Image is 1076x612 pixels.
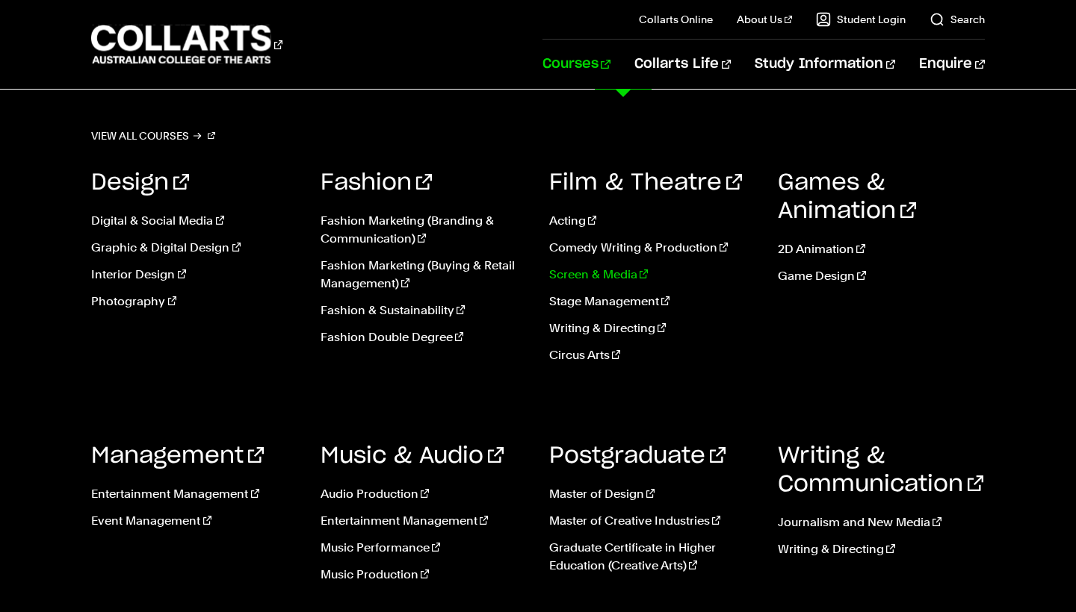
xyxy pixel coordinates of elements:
[91,445,264,467] a: Management
[549,293,755,310] a: Stage Management
[91,23,282,66] div: Go to homepage
[549,239,755,257] a: Comedy Writing & Production
[321,445,504,467] a: Music & Audio
[91,212,297,230] a: Digital & Social Media
[778,445,983,496] a: Writing & Communication
[549,445,726,467] a: Postgraduate
[919,40,984,89] a: Enquire
[321,328,527,346] a: Fashion Double Degree
[816,12,906,27] a: Student Login
[321,302,527,319] a: Fashion & Sustainability
[737,12,792,27] a: About Us
[91,239,297,257] a: Graphic & Digital Design
[91,512,297,530] a: Event Management
[91,485,297,503] a: Entertainment Management
[542,40,610,89] a: Courses
[778,513,984,531] a: Journalism and New Media
[91,125,215,146] a: View all courses
[930,12,985,27] a: Search
[755,40,895,89] a: Study Information
[321,539,527,557] a: Music Performance
[549,346,755,364] a: Circus Arts
[549,212,755,230] a: Acting
[778,540,984,558] a: Writing & Directing
[91,293,297,310] a: Photography
[321,512,527,530] a: Entertainment Management
[549,485,755,503] a: Master of Design
[549,266,755,284] a: Screen & Media
[639,12,713,27] a: Collarts Online
[549,512,755,530] a: Master of Creative Industries
[321,566,527,584] a: Music Production
[91,172,189,194] a: Design
[321,485,527,503] a: Audio Production
[549,172,742,194] a: Film & Theatre
[549,539,755,575] a: Graduate Certificate in Higher Education (Creative Arts)
[321,257,527,293] a: Fashion Marketing (Buying & Retail Management)
[778,172,916,222] a: Games & Animation
[321,172,432,194] a: Fashion
[778,240,984,258] a: 2D Animation
[634,40,731,89] a: Collarts Life
[91,266,297,284] a: Interior Design
[549,319,755,337] a: Writing & Directing
[778,267,984,285] a: Game Design
[321,212,527,248] a: Fashion Marketing (Branding & Communication)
